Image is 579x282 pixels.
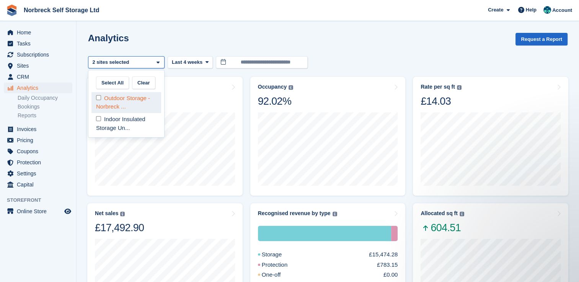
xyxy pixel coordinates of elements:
[258,250,300,259] div: Storage
[515,33,568,45] button: Request a Report
[258,261,306,269] div: Protection
[91,113,161,134] div: Indoor Insulated Storage Un...
[4,38,72,49] a: menu
[17,71,63,82] span: CRM
[7,196,76,204] span: Storefront
[4,27,72,38] a: menu
[258,210,331,217] div: Recognised revenue by type
[258,84,287,90] div: Occupancy
[6,5,18,16] img: stora-icon-8386f47178a22dfd0bd8f6a31ec36ba5ce8667c1dd55bd0f319d3a0aa187defe.svg
[4,124,72,135] a: menu
[17,179,63,190] span: Capital
[421,84,455,90] div: Rate per sq ft
[457,85,462,90] img: icon-info-grey-7440780725fd019a000dd9b08b2336e03edf1995a4989e88bcd33f0948082b44.svg
[17,124,63,135] span: Invoices
[91,92,161,113] div: Outdoor Storage - Norbreck ...
[172,58,202,66] span: Last 4 weeks
[421,95,461,108] div: £14.03
[17,146,63,157] span: Coupons
[4,135,72,146] a: menu
[4,168,72,179] a: menu
[421,210,457,217] div: Allocated sq ft
[95,221,144,234] div: £17,492.90
[17,168,63,179] span: Settings
[17,49,63,60] span: Subscriptions
[132,76,155,89] button: Clear
[17,38,63,49] span: Tasks
[96,76,129,89] button: Select All
[4,179,72,190] a: menu
[391,226,398,241] div: Protection
[21,4,102,16] a: Norbreck Self Storage Ltd
[17,135,63,146] span: Pricing
[369,250,398,259] div: £15,474.28
[91,58,132,66] div: 2 sites selected
[258,95,293,108] div: 92.02%
[258,271,299,279] div: One-off
[17,206,63,217] span: Online Store
[17,83,63,93] span: Analytics
[258,226,391,241] div: Storage
[17,157,63,168] span: Protection
[4,49,72,60] a: menu
[88,33,129,43] h2: Analytics
[17,60,63,71] span: Sites
[460,212,464,216] img: icon-info-grey-7440780725fd019a000dd9b08b2336e03edf1995a4989e88bcd33f0948082b44.svg
[377,261,398,269] div: £783.15
[95,210,118,217] div: Net sales
[17,27,63,38] span: Home
[120,212,125,216] img: icon-info-grey-7440780725fd019a000dd9b08b2336e03edf1995a4989e88bcd33f0948082b44.svg
[526,6,537,14] span: Help
[383,271,398,279] div: £0.00
[18,103,72,110] a: Bookings
[63,207,72,216] a: Preview store
[421,221,464,234] span: 604.51
[168,56,213,69] button: Last 4 weeks
[552,6,572,14] span: Account
[289,85,293,90] img: icon-info-grey-7440780725fd019a000dd9b08b2336e03edf1995a4989e88bcd33f0948082b44.svg
[488,6,503,14] span: Create
[4,60,72,71] a: menu
[4,83,72,93] a: menu
[18,112,72,119] a: Reports
[4,146,72,157] a: menu
[4,206,72,217] a: menu
[18,94,72,102] a: Daily Occupancy
[4,157,72,168] a: menu
[543,6,551,14] img: Sally King
[333,212,337,216] img: icon-info-grey-7440780725fd019a000dd9b08b2336e03edf1995a4989e88bcd33f0948082b44.svg
[4,71,72,82] a: menu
